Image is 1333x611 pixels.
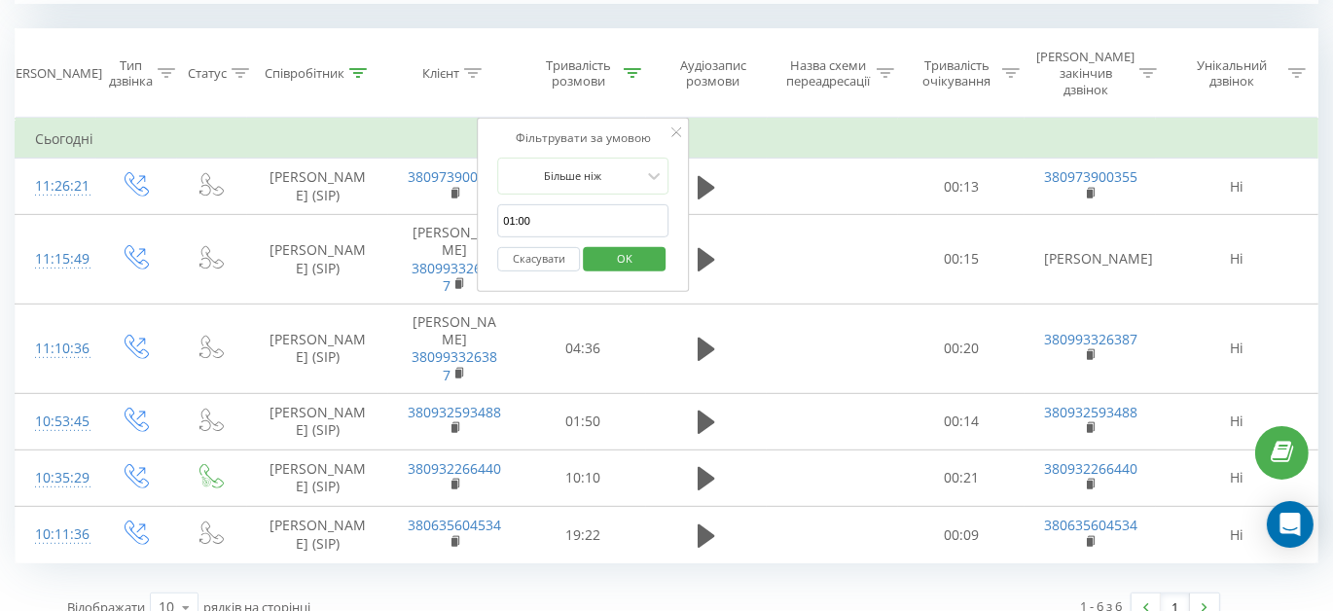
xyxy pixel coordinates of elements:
a: 380973900355 [408,167,501,186]
td: 00:14 [898,393,1025,449]
a: 380993326387 [1044,330,1137,348]
div: Унікальний дзвінок [1179,57,1283,90]
td: [PERSON_NAME] [388,215,520,305]
div: Тривалість очікування [916,57,997,90]
a: 380635604534 [1044,516,1137,534]
td: [PERSON_NAME] (SIP) [247,215,388,305]
td: [PERSON_NAME] (SIP) [247,304,388,393]
td: Ні [1156,215,1317,305]
td: Ні [1156,393,1317,449]
button: OK [583,247,666,271]
a: 380973900355 [1044,167,1137,186]
div: Тривалість розмови [537,57,619,90]
td: 01:50 [520,393,646,449]
td: 00:21 [898,449,1025,506]
input: 00:00 [497,204,668,238]
a: 380932266440 [1044,459,1137,478]
span: OK [597,243,652,273]
div: 10:35:29 [35,459,77,497]
div: Аудіозапис розмови [664,57,763,90]
a: 380635604534 [408,516,501,534]
div: [PERSON_NAME] закінчив дзвінок [1036,49,1135,98]
a: 380932593488 [408,403,501,421]
div: Фільтрувати за умовою [497,128,668,148]
td: Ні [1156,449,1317,506]
td: 00:20 [898,304,1025,393]
div: 11:10:36 [35,330,77,368]
td: [PERSON_NAME] (SIP) [247,393,388,449]
a: 380932593488 [1044,403,1137,421]
div: Співробітник [265,65,344,82]
div: Клієнт [422,65,459,82]
td: Ні [1156,159,1317,215]
td: 00:09 [898,507,1025,563]
a: 380993326387 [412,347,497,383]
td: 19:22 [520,507,646,563]
a: 380932266440 [408,459,501,478]
div: 10:53:45 [35,403,77,441]
td: Сьогодні [16,120,1318,159]
div: Назва схеми переадресації [785,57,872,90]
td: [PERSON_NAME] (SIP) [247,449,388,506]
td: [PERSON_NAME] [388,304,520,393]
td: 00:15 [898,215,1025,305]
div: 11:15:49 [35,240,77,278]
div: 11:26:21 [35,167,77,205]
div: 10:11:36 [35,516,77,554]
button: Скасувати [497,247,580,271]
div: Тип дзвінка [109,57,153,90]
div: Статус [188,65,227,82]
td: [PERSON_NAME] [1025,215,1156,305]
td: Ні [1156,507,1317,563]
td: 04:36 [520,304,646,393]
div: Open Intercom Messenger [1267,501,1314,548]
td: 00:13 [898,159,1025,215]
td: Ні [1156,304,1317,393]
td: 10:10 [520,449,646,506]
div: [PERSON_NAME] [4,65,102,82]
td: [PERSON_NAME] (SIP) [247,159,388,215]
td: [PERSON_NAME] (SIP) [247,507,388,563]
a: 380993326387 [412,259,497,295]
